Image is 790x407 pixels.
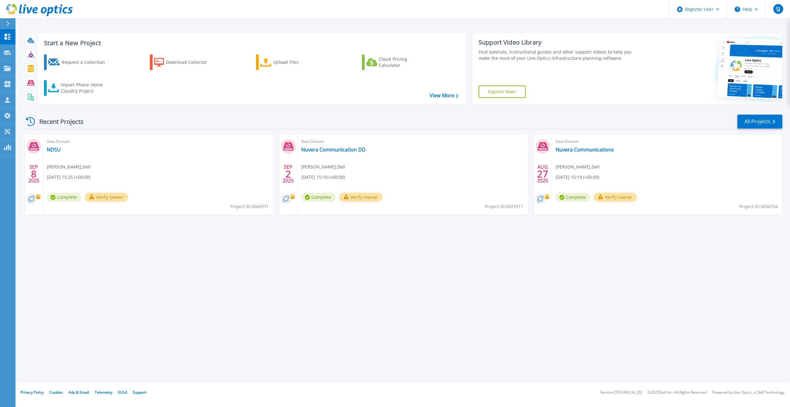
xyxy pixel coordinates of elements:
[61,82,109,94] div: Import Phone Home CloudIQ Project
[537,163,549,185] div: AUG 2025
[44,40,458,46] h3: Start a New Project
[301,193,336,202] span: Complete
[556,193,590,202] span: Complete
[600,391,642,395] li: Version: [TECHNICAL_ID]
[556,174,599,181] span: [DATE] 15:19 (+00:00)
[47,164,91,170] span: [PERSON_NAME] , Dell
[301,147,366,153] a: Nuvera Communication DD
[85,193,128,202] button: Verify Owner
[31,171,37,177] span: 8
[776,7,780,11] span: SJ
[118,390,127,395] a: EULA
[739,203,778,210] span: Project ID: 3030724
[47,147,61,153] a: NDSU
[282,163,294,185] div: SEP 2025
[648,391,707,395] li: © 2025 Dell Inc. All Rights Reserved
[256,55,325,70] a: Upload Files
[133,390,146,395] a: Support
[430,93,458,98] a: View More
[339,193,383,202] button: Verify Owner
[737,115,782,129] a: All Projects
[47,193,81,202] span: Complete
[485,203,523,210] span: Project ID: 3037911
[301,174,345,181] span: [DATE] 15:10 (+00:00)
[44,55,113,70] a: Request a Collection
[68,390,89,395] a: Ads & Email
[479,38,639,46] div: Support Video Library
[556,164,600,170] span: [PERSON_NAME] , Dell
[712,391,784,395] li: Powered by Live Optics, a Dell Technology
[95,390,112,395] a: Telemetry
[273,56,323,68] div: Upload Files
[301,164,345,170] span: [PERSON_NAME] , Dell
[362,55,431,70] a: Cloud Pricing Calculator
[49,390,63,395] a: Cookies
[556,138,779,145] span: Data Domain
[62,56,111,68] div: Request a Collection
[20,390,44,395] a: Privacy Policy
[379,56,428,68] div: Cloud Pricing Calculator
[301,138,524,145] span: Data Domain
[47,174,90,181] span: [DATE] 15:25 (+00:00)
[479,49,639,61] div: Find tutorials, instructional guides and other support videos to help you make the most of your L...
[556,147,614,153] a: Nuvera Communications
[166,56,215,68] div: Download Collector
[28,163,40,185] div: SEP 2025
[230,203,269,210] span: Project ID: 3045971
[47,138,270,145] span: Data Domain
[285,171,291,177] span: 2
[593,193,637,202] button: Verify Owner
[537,171,548,177] span: 27
[479,85,526,98] a: Explore Now!
[24,114,92,129] div: Recent Projects
[150,55,219,70] a: Download Collector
